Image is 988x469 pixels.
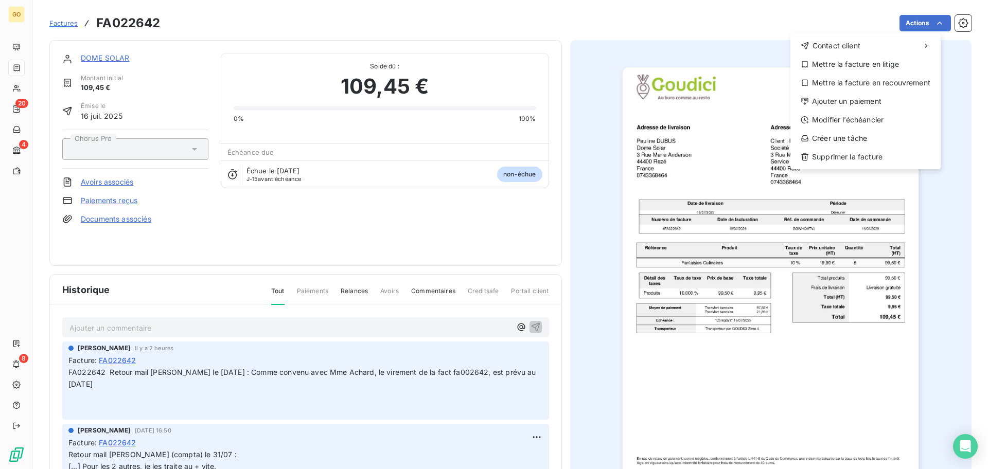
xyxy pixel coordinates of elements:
[790,33,941,169] div: Actions
[795,112,937,128] div: Modifier l’échéancier
[795,93,937,110] div: Ajouter un paiement
[795,56,937,73] div: Mettre la facture en litige
[795,130,937,147] div: Créer une tâche
[813,41,860,51] span: Contact client
[795,149,937,165] div: Supprimer la facture
[795,75,937,91] div: Mettre la facture en recouvrement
